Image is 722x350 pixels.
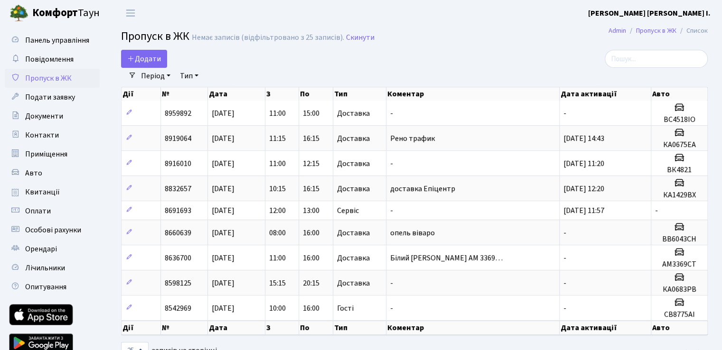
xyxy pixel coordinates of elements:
[337,110,370,117] span: Доставка
[563,278,566,288] span: -
[212,205,234,216] span: [DATE]
[390,278,393,288] span: -
[165,253,191,263] span: 8636700
[25,73,72,83] span: Пропуск в ЖК
[655,191,703,200] h5: КА1429ВХ
[655,310,703,319] h5: СВ8775АІ
[5,88,100,107] a: Подати заявку
[122,87,161,101] th: Дії
[208,321,265,335] th: Дата
[651,87,708,101] th: Авто
[655,285,703,294] h5: КА0683РВ
[563,133,604,144] span: [DATE] 14:43
[5,69,100,88] a: Пропуск в ЖК
[303,133,319,144] span: 16:15
[265,321,300,335] th: З
[390,228,435,238] span: опель віваро
[25,111,63,121] span: Документи
[265,87,300,101] th: З
[137,68,174,84] a: Період
[337,304,354,312] span: Гості
[337,207,359,214] span: Сервіс
[165,158,191,169] span: 8916010
[5,258,100,277] a: Лічильники
[333,87,386,101] th: Тип
[636,26,676,36] a: Пропуск в ЖК
[192,33,344,42] div: Немає записів (відфільтровано з 25 записів).
[390,184,455,194] span: доставка Епіцентр
[676,26,708,36] li: Список
[390,303,393,313] span: -
[303,303,319,313] span: 16:00
[269,158,286,169] span: 11:00
[390,205,393,216] span: -
[212,228,234,238] span: [DATE]
[208,87,265,101] th: Дата
[655,166,703,175] h5: ВК4821
[212,108,234,119] span: [DATE]
[303,278,319,288] span: 20:15
[303,253,319,263] span: 16:00
[655,205,658,216] span: -
[563,253,566,263] span: -
[299,321,333,335] th: По
[563,228,566,238] span: -
[32,5,78,20] b: Комфорт
[121,28,189,45] span: Пропуск в ЖК
[594,21,722,41] nav: breadcrumb
[161,87,208,101] th: №
[303,205,319,216] span: 13:00
[25,187,60,197] span: Квитанції
[655,140,703,149] h5: КА0675ЕА
[5,202,100,221] a: Оплати
[5,183,100,202] a: Квитанції
[303,184,319,194] span: 16:15
[303,228,319,238] span: 16:00
[25,206,51,216] span: Оплати
[161,321,208,335] th: №
[5,145,100,164] a: Приміщення
[127,54,161,64] span: Додати
[25,35,89,46] span: Панель управління
[655,235,703,244] h5: ВВ6043СН
[655,115,703,124] h5: ВC4518ІО
[337,254,370,262] span: Доставка
[269,303,286,313] span: 10:00
[165,278,191,288] span: 8598125
[9,4,28,23] img: logo.png
[25,92,75,102] span: Подати заявку
[269,133,286,144] span: 11:15
[390,253,503,263] span: Білий [PERSON_NAME] АМ 3369…
[5,239,100,258] a: Орендарі
[5,221,100,239] a: Особові рахунки
[299,87,333,101] th: По
[165,184,191,194] span: 8832657
[5,277,100,296] a: Опитування
[122,321,161,335] th: Дії
[269,184,286,194] span: 10:15
[212,278,234,288] span: [DATE]
[269,205,286,216] span: 12:00
[337,185,370,193] span: Доставка
[119,5,142,21] button: Переключити навігацію
[176,68,202,84] a: Тип
[386,87,560,101] th: Коментар
[333,321,386,335] th: Тип
[5,31,100,50] a: Панель управління
[390,158,393,169] span: -
[5,126,100,145] a: Контакти
[605,50,708,68] input: Пошук...
[25,54,74,64] span: Повідомлення
[269,253,286,263] span: 11:00
[25,130,59,140] span: Контакти
[5,50,100,69] a: Повідомлення
[269,108,286,119] span: 11:00
[269,228,286,238] span: 08:00
[651,321,708,335] th: Авто
[560,321,651,335] th: Дата активації
[563,158,604,169] span: [DATE] 11:20
[32,5,100,21] span: Таун
[212,303,234,313] span: [DATE]
[25,244,57,254] span: Орендарі
[609,26,626,36] a: Admin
